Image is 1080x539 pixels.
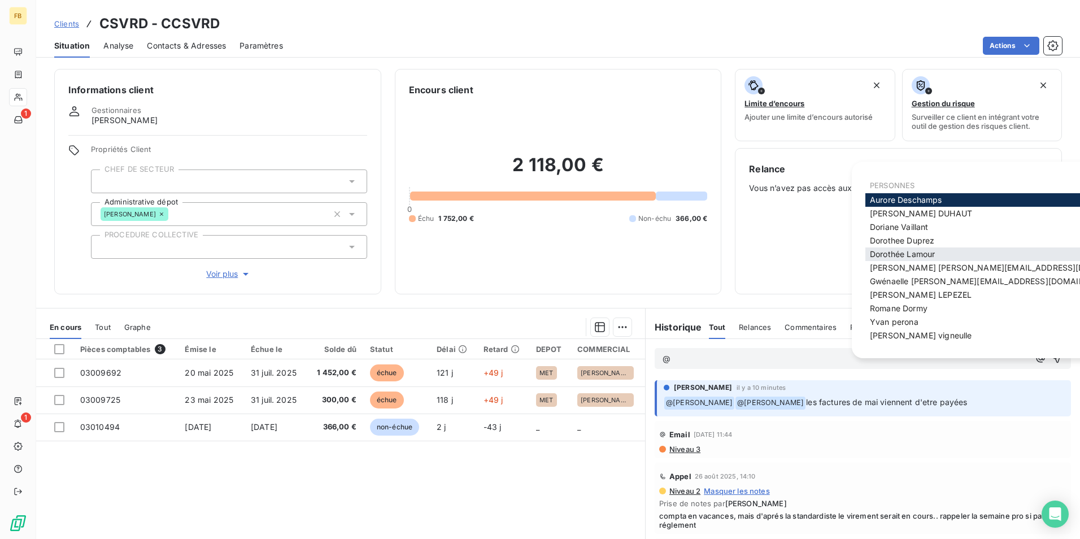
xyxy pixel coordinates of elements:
span: Doriane Vaillant [870,222,928,232]
span: Appel [669,472,691,481]
span: Propriétés Client [91,145,367,160]
div: Émise le [185,345,237,354]
img: Logo LeanPay [9,514,27,532]
span: 118 j [437,395,453,405]
a: Clients [54,18,79,29]
span: 31 juil. 2025 [251,395,297,405]
span: Paramètres [239,40,283,51]
span: non-échue [370,419,419,436]
span: [PERSON_NAME] [581,397,630,403]
h6: Encours client [409,83,473,97]
span: 300,00 € [313,394,356,406]
span: Dorothee Duprez [870,236,934,245]
span: _ [577,422,581,432]
span: En cours [50,323,81,332]
span: [PERSON_NAME] [104,211,156,218]
span: Contacts & Adresses [147,40,226,51]
h6: Historique [646,320,702,334]
span: [PERSON_NAME] [674,382,732,393]
span: Email [669,430,690,439]
span: 0 [407,205,412,214]
span: Niveau 2 [668,486,700,495]
span: 03009725 [80,395,120,405]
div: COMMERCIAL [577,345,638,354]
span: Prise de notes par [659,499,1066,508]
span: Romane Dormy [870,303,927,313]
div: DEPOT [536,345,564,354]
span: Clients [54,19,79,28]
span: compta en vacances, mais d'aprés la standardiste le virement serait en cours.. rappeler la semain... [659,511,1066,529]
h2: 2 118,00 € [409,154,708,188]
span: 366,00 € [313,421,356,433]
span: Commentaires [785,323,837,332]
span: Voir plus [206,268,251,280]
span: Situation [54,40,90,51]
span: +49 j [484,368,503,377]
span: [PERSON_NAME] [581,370,630,376]
h6: Informations client [68,83,367,97]
button: Actions [983,37,1039,55]
span: [PERSON_NAME] vigneulle [870,331,972,340]
input: Ajouter une valeur [101,176,110,186]
span: PERSONNES [870,181,914,190]
span: MET [539,397,553,403]
div: Solde dû [313,345,356,354]
div: Statut [370,345,423,354]
span: @ [PERSON_NAME] [735,397,805,410]
span: Graphe [124,323,151,332]
button: Gestion du risqueSurveiller ce client en intégrant votre outil de gestion des risques client. [902,69,1062,141]
span: 03009692 [80,368,121,377]
h3: CSVRD - CCSVRD [99,14,220,34]
span: Relances [739,323,771,332]
span: Surveiller ce client en intégrant votre outil de gestion des risques client. [912,112,1052,131]
span: -43 j [484,422,502,432]
span: 2 j [437,422,446,432]
div: Échue le [251,345,301,354]
span: 23 mai 2025 [185,395,233,405]
span: [PERSON_NAME] [725,499,787,508]
span: 121 j [437,368,453,377]
span: Tout [709,323,726,332]
span: échue [370,392,404,408]
h6: Relance [749,162,1048,176]
span: échue [370,364,404,381]
span: [PERSON_NAME] [92,115,158,126]
span: Yvan perona [870,317,918,327]
span: 1 [21,412,31,423]
input: Ajouter une valeur [101,242,110,252]
span: 20 mai 2025 [185,368,233,377]
span: [DATE] 11:44 [694,431,733,438]
span: Tout [95,323,111,332]
span: @ [PERSON_NAME] [664,397,734,410]
span: Limite d’encours [744,99,804,108]
span: Aurore Deschamps [870,195,942,205]
span: 366,00 € [676,214,707,224]
button: Limite d’encoursAjouter une limite d’encours autorisé [735,69,895,141]
span: MET [539,370,553,376]
span: [PERSON_NAME] DUHAUT [870,208,972,218]
span: Analyse [103,40,133,51]
input: Ajouter une valeur [168,209,177,219]
span: 03010494 [80,422,120,432]
span: [DATE] [251,422,277,432]
span: 3 [155,344,165,354]
span: _ [536,422,539,432]
span: Gestion du risque [912,99,975,108]
span: Niveau 3 [668,445,700,454]
div: Vous n’avez pas accès aux informations de relance de ce client. [749,162,1048,280]
div: Pièces comptables [80,344,172,354]
span: Dorothée Lamour [870,249,935,259]
span: 1 [21,108,31,119]
span: Portail client [850,323,894,332]
span: @ [663,354,670,363]
span: Gestionnaires [92,106,141,115]
div: Délai [437,345,470,354]
span: les factures de mai viennent d'etre payées [806,397,967,407]
span: 31 juil. 2025 [251,368,297,377]
span: Non-échu [638,214,671,224]
span: 1 752,00 € [438,214,474,224]
span: [DATE] [185,422,211,432]
button: Voir plus [91,268,367,280]
span: [PERSON_NAME] LEPEZEL [870,290,972,299]
div: Retard [484,345,522,354]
